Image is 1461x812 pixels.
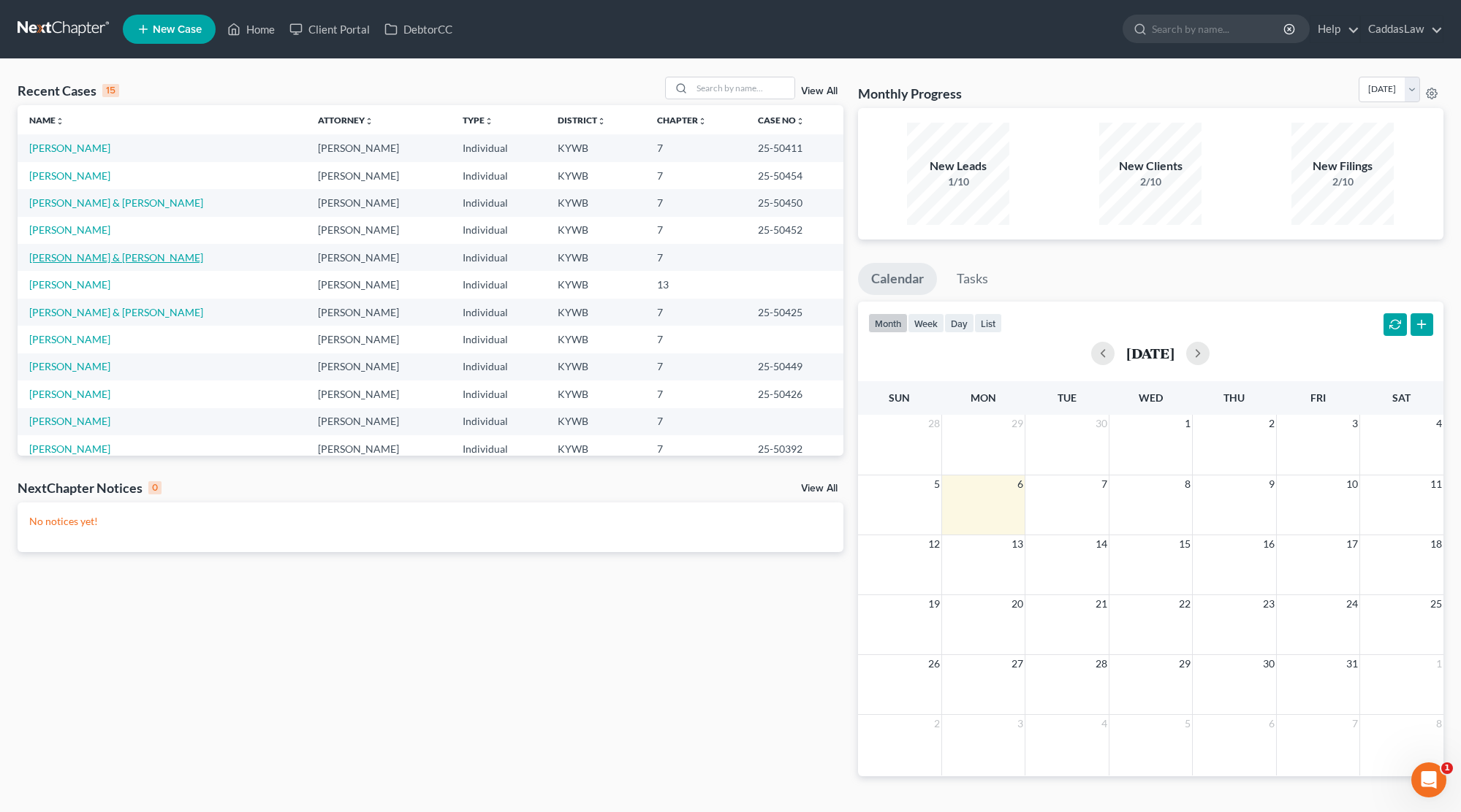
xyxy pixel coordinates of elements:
[546,380,645,407] td: KYWB
[746,189,843,216] td: 25-50450
[1261,595,1276,613] span: 23
[451,299,546,326] td: Individual
[546,353,645,380] td: KYWB
[944,263,1001,295] a: Tasks
[1016,475,1025,493] span: 6
[1267,475,1276,493] span: 9
[645,189,746,216] td: 7
[801,86,838,96] a: View All
[29,115,64,126] a: Nameunfold_more
[746,380,843,407] td: 25-50426
[29,223,110,236] a: [PERSON_NAME]
[1345,595,1359,613] span: 24
[29,251,203,264] a: [PERSON_NAME] & [PERSON_NAME]
[451,353,546,380] td: Individual
[306,326,451,353] td: [PERSON_NAME]
[927,535,941,553] span: 12
[645,162,746,189] td: 7
[451,189,546,216] td: Individual
[29,514,832,529] p: No notices yet!
[1177,535,1192,553] span: 15
[1261,535,1276,553] span: 16
[746,299,843,326] td: 25-50425
[29,169,110,182] a: [PERSON_NAME]
[29,443,110,455] a: [PERSON_NAME]
[451,134,546,161] td: Individual
[451,435,546,462] td: Individual
[29,360,110,372] a: [PERSON_NAME]
[927,415,941,432] span: 28
[220,16,282,42] a: Home
[1361,16,1443,42] a: CaddasLaw
[1183,715,1192,732] span: 5
[546,217,645,244] td: KYWB
[546,408,645,435] td: KYWB
[1267,415,1276,432] span: 2
[645,244,746,271] td: 7
[546,435,645,462] td: KYWB
[746,435,843,462] td: 25-50392
[645,380,746,407] td: 7
[29,388,110,400] a: [PERSON_NAME]
[1099,175,1202,189] div: 2/10
[889,391,910,404] span: Sun
[1345,475,1359,493] span: 10
[1435,655,1443,673] span: 1
[645,271,746,298] td: 13
[645,217,746,244] td: 7
[858,263,937,295] a: Calendar
[306,435,451,462] td: [PERSON_NAME]
[868,313,908,333] button: month
[1183,475,1192,493] span: 8
[1139,391,1163,404] span: Wed
[18,82,119,99] div: Recent Cases
[546,271,645,298] td: KYWB
[796,117,805,126] i: unfold_more
[645,353,746,380] td: 7
[306,189,451,216] td: [PERSON_NAME]
[546,326,645,353] td: KYWB
[1094,655,1109,673] span: 28
[546,244,645,271] td: KYWB
[1429,595,1443,613] span: 25
[153,24,202,35] span: New Case
[927,595,941,613] span: 19
[1177,595,1192,613] span: 22
[1429,475,1443,493] span: 11
[56,117,64,126] i: unfold_more
[1016,715,1025,732] span: 3
[365,117,373,126] i: unfold_more
[451,326,546,353] td: Individual
[1010,415,1025,432] span: 29
[102,84,119,97] div: 15
[282,16,377,42] a: Client Portal
[377,16,460,42] a: DebtorCC
[1261,655,1276,673] span: 30
[907,175,1009,189] div: 1/10
[306,244,451,271] td: [PERSON_NAME]
[698,117,707,126] i: unfold_more
[546,162,645,189] td: KYWB
[306,162,451,189] td: [PERSON_NAME]
[645,435,746,462] td: 7
[1223,391,1245,404] span: Thu
[1100,715,1109,732] span: 4
[657,115,707,126] a: Chapterunfold_more
[306,353,451,380] td: [PERSON_NAME]
[451,408,546,435] td: Individual
[908,313,944,333] button: week
[546,134,645,161] td: KYWB
[451,380,546,407] td: Individual
[306,408,451,435] td: [PERSON_NAME]
[858,85,962,102] h3: Monthly Progress
[29,415,110,427] a: [PERSON_NAME]
[1010,535,1025,553] span: 13
[306,134,451,161] td: [PERSON_NAME]
[1310,16,1359,42] a: Help
[29,306,203,318] a: [PERSON_NAME] & [PERSON_NAME]
[974,313,1002,333] button: list
[1351,715,1359,732] span: 7
[1267,715,1276,732] span: 6
[645,299,746,326] td: 7
[1094,595,1109,613] span: 21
